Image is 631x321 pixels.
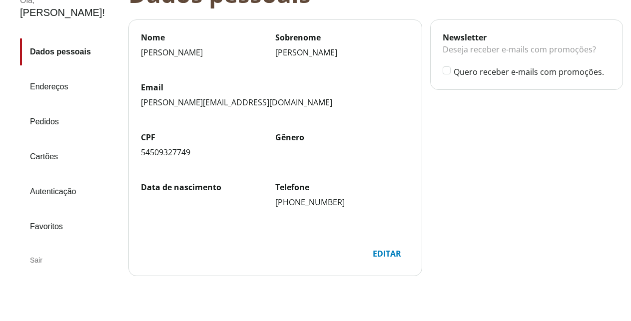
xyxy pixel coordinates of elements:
[275,132,410,143] label: Gênero
[141,32,275,43] label: Nome
[275,32,410,43] label: Sobrenome
[20,108,120,135] a: Pedidos
[443,32,611,43] div: Newsletter
[20,73,120,100] a: Endereços
[20,178,120,205] a: Autenticação
[141,82,410,93] label: Email
[20,7,105,18] div: [PERSON_NAME] !
[141,97,410,108] div: [PERSON_NAME][EMAIL_ADDRESS][DOMAIN_NAME]
[443,43,611,66] div: Deseja receber e-mails com promoções?
[20,213,120,240] a: Favoritos
[141,132,275,143] label: CPF
[141,147,275,158] div: 54509327749
[364,244,410,264] button: Editar
[454,66,611,77] label: Quero receber e-mails com promoções.
[365,244,409,263] div: Editar
[20,143,120,170] a: Cartões
[20,38,120,65] a: Dados pessoais
[275,182,410,193] label: Telefone
[141,47,275,58] div: [PERSON_NAME]
[20,248,120,272] div: Sair
[275,47,410,58] div: [PERSON_NAME]
[275,197,410,208] div: [PHONE_NUMBER]
[141,182,275,193] label: Data de nascimento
